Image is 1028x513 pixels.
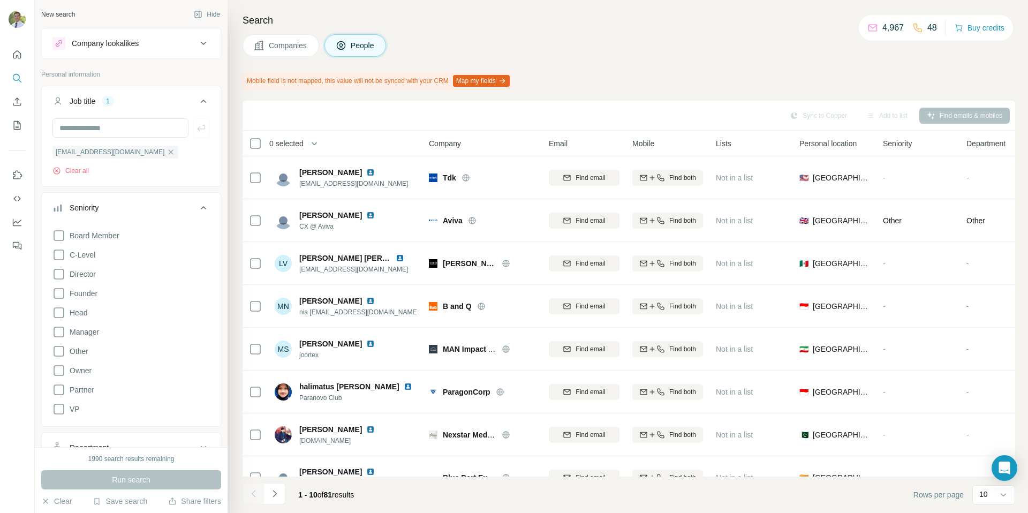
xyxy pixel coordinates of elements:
[275,383,292,401] img: Avatar
[549,427,619,443] button: Find email
[549,138,568,149] span: Email
[299,296,362,306] span: [PERSON_NAME]
[52,166,89,176] button: Clear all
[275,298,292,315] div: MN
[88,454,175,464] div: 1990 search results remaining
[299,265,417,274] span: [EMAIL_ADDRESS][DOMAIN_NAME]
[453,75,510,87] button: Map my fields
[883,302,886,311] span: -
[299,222,388,231] span: CX @ Aviva
[549,341,619,357] button: Find email
[351,40,375,51] span: People
[669,259,696,268] span: Find both
[429,138,461,149] span: Company
[299,381,399,392] span: halimatus [PERSON_NAME]
[9,165,26,185] button: Use Surfe on LinkedIn
[549,298,619,314] button: Find email
[549,170,619,186] button: Find email
[443,387,490,397] span: ParagonCorp
[429,259,437,268] img: Logo of Shein
[813,301,870,312] span: [GEOGRAPHIC_DATA]
[966,431,969,439] span: -
[632,255,703,271] button: Find both
[716,259,753,268] span: Not in a list
[576,473,605,482] span: Find email
[669,473,696,482] span: Find both
[186,6,228,22] button: Hide
[299,254,492,262] span: [PERSON_NAME] [PERSON_NAME] [PERSON_NAME]
[576,430,605,440] span: Find email
[799,429,808,440] span: 🇵🇰
[299,179,408,188] span: [EMAIL_ADDRESS][DOMAIN_NAME]
[396,254,404,262] img: LinkedIn logo
[716,431,753,439] span: Not in a list
[883,388,886,396] span: -
[299,338,362,349] span: [PERSON_NAME]
[966,138,1006,149] span: Department
[269,138,304,149] span: 0 selected
[632,170,703,186] button: Find both
[9,189,26,208] button: Use Surfe API
[576,301,605,311] span: Find email
[883,138,912,149] span: Seniority
[799,215,808,226] span: 🇬🇧
[799,258,808,269] span: 🇲🇽
[549,470,619,486] button: Find email
[366,168,375,177] img: LinkedIn logo
[576,216,605,225] span: Find email
[299,210,362,221] span: [PERSON_NAME]
[72,38,139,49] div: Company lookalikes
[65,365,92,376] span: Owner
[799,172,808,183] span: 🇺🇸
[65,250,95,260] span: C-Level
[716,216,753,225] span: Not in a list
[716,302,753,311] span: Not in a list
[813,387,870,397] span: [GEOGRAPHIC_DATA]
[632,384,703,400] button: Find both
[65,269,96,280] span: Director
[429,431,437,439] img: Logo of Nexstar Media Group, Inc.
[883,473,886,482] span: -
[813,172,870,183] span: [GEOGRAPHIC_DATA]
[243,72,512,90] div: Mobile field is not mapped, this value will not be synced with your CRM
[549,255,619,271] button: Find email
[9,116,26,135] button: My lists
[669,173,696,183] span: Find both
[298,491,354,499] span: results
[443,345,529,353] span: MAN Impact Accelerator
[275,469,292,486] img: Avatar
[299,393,417,403] span: Paranovo Club
[9,92,26,111] button: Enrich CSV
[299,167,362,178] span: [PERSON_NAME]
[813,344,870,354] span: [GEOGRAPHIC_DATA]
[93,496,147,507] button: Save search
[299,424,362,435] span: [PERSON_NAME]
[913,489,964,500] span: Rows per page
[669,301,696,311] span: Find both
[966,302,969,311] span: -
[298,491,318,499] span: 1 - 10
[632,213,703,229] button: Find both
[366,211,375,220] img: LinkedIn logo
[41,496,72,507] button: Clear
[799,344,808,354] span: 🇮🇷
[275,169,292,186] img: Avatar
[275,341,292,358] div: MS
[955,20,1004,35] button: Buy credits
[716,473,753,482] span: Not in a list
[299,466,362,477] span: [PERSON_NAME]
[366,425,375,434] img: LinkedIn logo
[443,215,463,226] span: Aviva
[275,426,292,443] img: Avatar
[992,455,1017,481] div: Open Intercom Messenger
[799,301,808,312] span: 🇮🇩
[883,431,886,439] span: -
[429,388,437,396] img: Logo of ParagonCorp
[799,138,857,149] span: Personal location
[65,384,94,395] span: Partner
[42,31,221,56] button: Company lookalikes
[70,442,109,453] div: Department
[966,388,969,396] span: -
[443,431,535,439] span: Nexstar Media Group, Inc.
[966,259,969,268] span: -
